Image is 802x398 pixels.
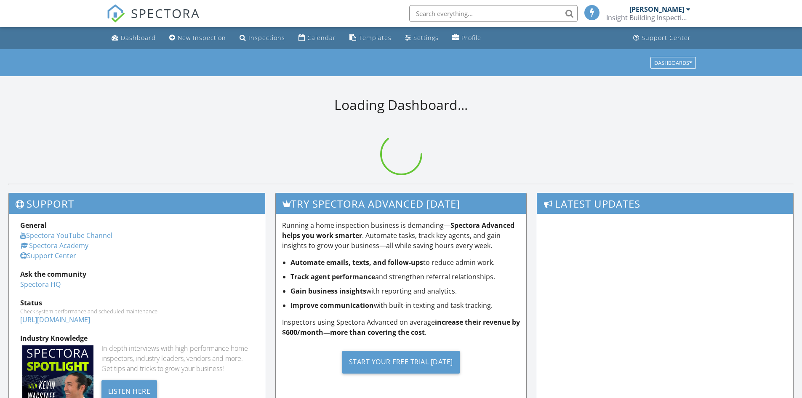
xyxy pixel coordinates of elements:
[606,13,690,22] div: Insight Building Inspections
[642,34,691,42] div: Support Center
[290,258,423,267] strong: Automate emails, texts, and follow-ups
[290,300,520,310] li: with built-in texting and task tracking.
[346,30,395,46] a: Templates
[282,344,520,380] a: Start Your Free Trial [DATE]
[413,34,439,42] div: Settings
[20,308,253,315] div: Check system performance and scheduled maintenance.
[20,269,253,279] div: Ask the community
[342,351,460,374] div: Start Your Free Trial [DATE]
[461,34,481,42] div: Profile
[537,193,793,214] h3: Latest Updates
[630,30,694,46] a: Support Center
[290,272,520,282] li: and strengthen referral relationships.
[650,57,696,69] button: Dashboards
[409,5,578,22] input: Search everything...
[131,4,200,22] span: SPECTORA
[290,286,520,296] li: with reporting and analytics.
[282,318,520,337] strong: increase their revenue by $600/month—more than covering the cost
[290,272,375,281] strong: Track agent performance
[359,34,392,42] div: Templates
[101,386,157,395] a: Listen Here
[20,315,90,324] a: [URL][DOMAIN_NAME]
[290,257,520,267] li: to reduce admin work.
[20,280,61,289] a: Spectora HQ
[20,231,112,240] a: Spectora YouTube Channel
[282,220,520,251] p: Running a home inspection business is demanding— . Automate tasks, track key agents, and gain ins...
[295,30,339,46] a: Calendar
[629,5,684,13] div: [PERSON_NAME]
[290,301,374,310] strong: Improve communication
[20,333,253,343] div: Industry Knowledge
[236,30,288,46] a: Inspections
[20,298,253,308] div: Status
[9,193,265,214] h3: Support
[290,286,366,296] strong: Gain business insights
[107,11,200,29] a: SPECTORA
[121,34,156,42] div: Dashboard
[20,251,76,260] a: Support Center
[276,193,527,214] h3: Try spectora advanced [DATE]
[282,221,514,240] strong: Spectora Advanced helps you work smarter
[654,60,692,66] div: Dashboards
[248,34,285,42] div: Inspections
[108,30,159,46] a: Dashboard
[307,34,336,42] div: Calendar
[166,30,229,46] a: New Inspection
[449,30,485,46] a: Company Profile
[107,4,125,23] img: The Best Home Inspection Software - Spectora
[282,317,520,337] p: Inspectors using Spectora Advanced on average .
[178,34,226,42] div: New Inspection
[20,241,88,250] a: Spectora Academy
[402,30,442,46] a: Settings
[20,221,47,230] strong: General
[101,343,253,374] div: In-depth interviews with high-performance home inspectors, industry leaders, vendors and more. Ge...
